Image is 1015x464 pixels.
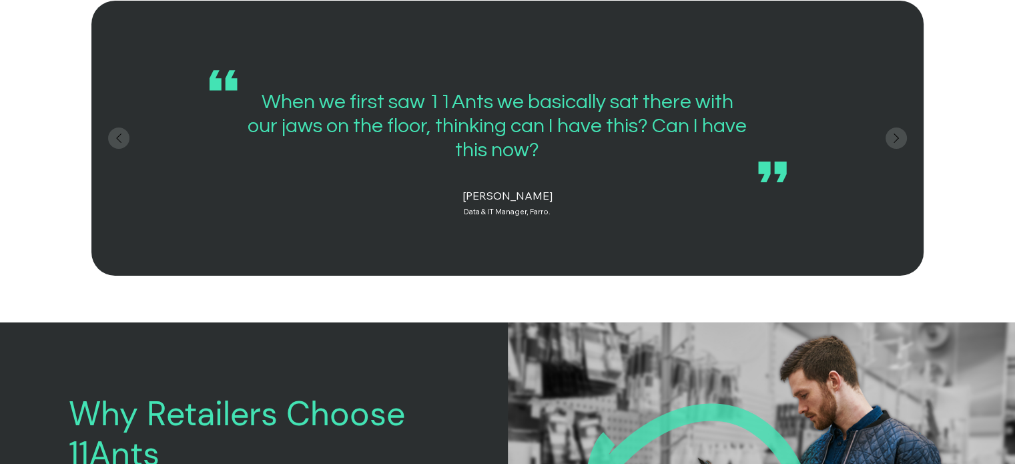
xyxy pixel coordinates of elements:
[462,189,553,202] span: [PERSON_NAME]
[464,207,551,216] span: Data & IT Manager, Farro.
[886,128,907,149] button: Next
[108,128,129,149] button: Previous
[248,91,747,160] span: When we first saw 11Ants we basically sat there with our jaws on the floor, thinking can I have t...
